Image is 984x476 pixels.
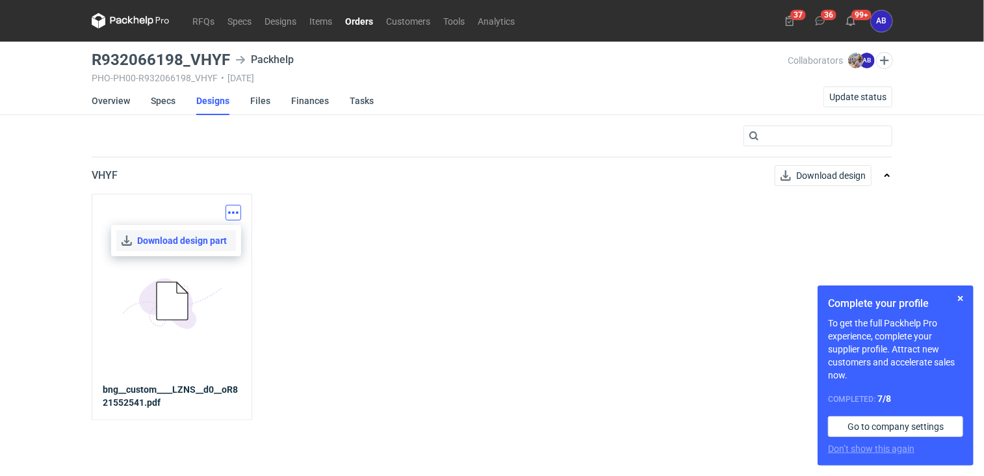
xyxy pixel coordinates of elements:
[92,52,230,68] h3: R932066198_VHYF
[828,317,963,382] p: To get the full Packhelp Pro experience, complete your supplier profile. Attract new customers an...
[810,10,831,31] button: 36
[828,296,963,311] h1: Complete your profile
[871,10,892,32] div: Agnieszka Biniarz
[92,86,130,115] a: Overview
[350,86,374,115] a: Tasks
[235,52,294,68] div: Packhelp
[291,86,329,115] a: Finances
[103,383,241,409] strong: bng__custom____LZNS__d0__oR821552541.pdf
[221,13,258,29] a: Specs
[339,13,380,29] a: Orders
[775,165,872,186] button: Download design
[437,13,471,29] a: Tools
[829,92,887,101] span: Update status
[871,10,892,32] button: AB
[92,73,788,83] div: PHO-PH00-R932066198_VHYF [DATE]
[116,230,236,251] a: Download design part
[258,13,303,29] a: Designs
[877,393,891,404] strong: 7 / 8
[250,86,270,115] a: Files
[828,416,963,437] a: Go to company settings
[151,86,175,115] a: Specs
[471,13,521,29] a: Analytics
[92,168,118,183] p: VHYF
[196,86,229,115] a: Designs
[303,13,339,29] a: Items
[226,205,241,220] button: Actions
[848,53,864,68] img: Michał Palasek
[221,73,224,83] span: •
[186,13,221,29] a: RFQs
[788,55,843,66] span: Collaborators
[876,52,893,69] button: Edit collaborators
[859,53,875,68] figcaption: AB
[92,13,170,29] svg: Packhelp Pro
[796,171,866,180] span: Download design
[779,10,800,31] button: 37
[823,86,892,107] button: Update status
[840,10,861,31] button: 99+
[828,392,963,406] div: Completed:
[380,13,437,29] a: Customers
[828,442,914,455] button: Don’t show this again
[953,291,968,306] button: Skip for now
